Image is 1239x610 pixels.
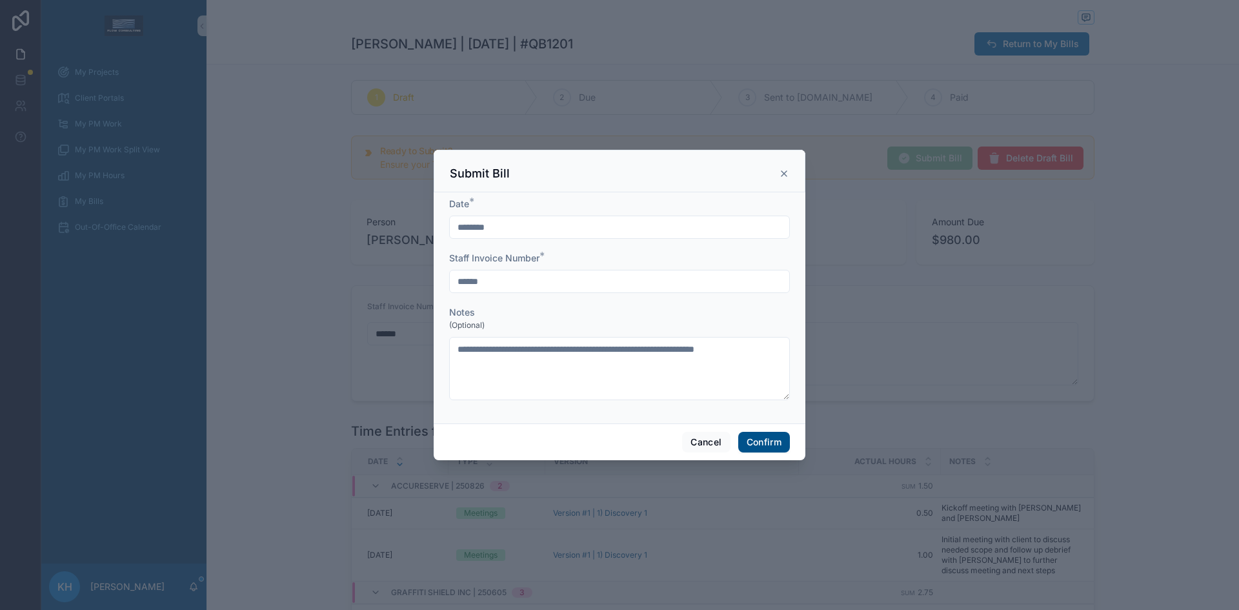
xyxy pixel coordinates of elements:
[449,320,485,330] span: (Optional)
[449,198,469,209] span: Date
[449,252,539,263] span: Staff Invoice Number
[450,166,510,181] h3: Submit Bill
[738,432,790,452] button: Confirm
[449,307,475,318] span: Notes
[682,432,730,452] button: Cancel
